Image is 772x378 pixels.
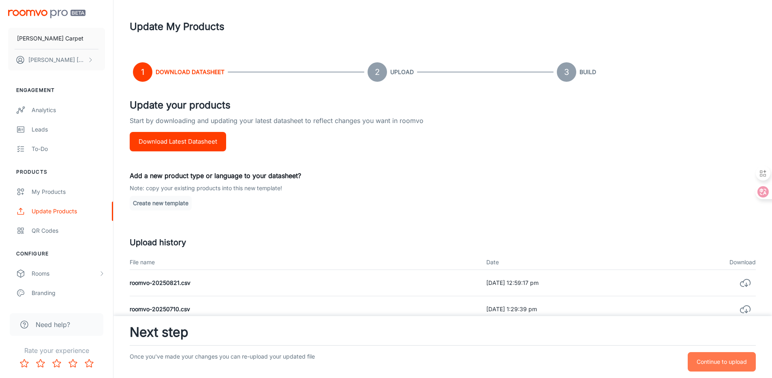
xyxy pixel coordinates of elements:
[81,355,97,372] button: Rate 5 star
[130,98,756,113] h4: Update your products
[480,270,665,296] td: [DATE] 12:59:17 pm
[32,187,105,196] div: My Products
[130,255,480,270] th: File name
[130,196,192,210] button: Create new template
[8,10,86,18] img: Roomvo PRO Beta
[141,67,144,77] text: 1
[32,289,105,297] div: Branding
[480,296,665,323] td: [DATE] 1:29:39 pm
[36,320,70,329] span: Need help?
[32,125,105,134] div: Leads
[32,226,105,235] div: QR Codes
[390,68,414,76] h6: Upload
[32,106,105,115] div: Analytics
[130,116,756,132] p: Start by downloading and updating your latest datasheet to reflect changes you want in roomvo
[697,357,747,366] p: Continue to upload
[32,207,105,216] div: Update Products
[130,19,225,34] h1: Update My Products
[130,296,480,323] td: roomvo-20250710.csv
[17,34,83,43] p: [PERSON_NAME] Carpet
[130,352,537,372] p: Once you've made your changes you can re-upload your updated file
[130,184,756,193] p: Note: copy your existing products into this new template!
[688,352,756,372] button: Continue to upload
[32,355,49,372] button: Rate 2 star
[665,255,756,270] th: Download
[8,28,105,49] button: [PERSON_NAME] Carpet
[32,144,105,153] div: To-do
[564,67,569,77] text: 3
[6,346,107,355] p: Rate your experience
[130,270,480,296] td: roomvo-20250821.csv
[130,171,756,181] p: Add a new product type or language to your datasheet?
[65,355,81,372] button: Rate 4 star
[156,68,225,76] h6: Download Datasheet
[28,55,86,64] p: [PERSON_NAME] [PERSON_NAME]
[130,323,756,342] h3: Next step
[130,236,756,248] h5: Upload history
[480,255,665,270] th: Date
[8,49,105,70] button: [PERSON_NAME] [PERSON_NAME]
[49,355,65,372] button: Rate 3 star
[16,355,32,372] button: Rate 1 star
[130,132,226,151] button: Download Latest Datasheet
[32,269,98,278] div: Rooms
[375,67,380,77] text: 2
[580,68,596,76] h6: Build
